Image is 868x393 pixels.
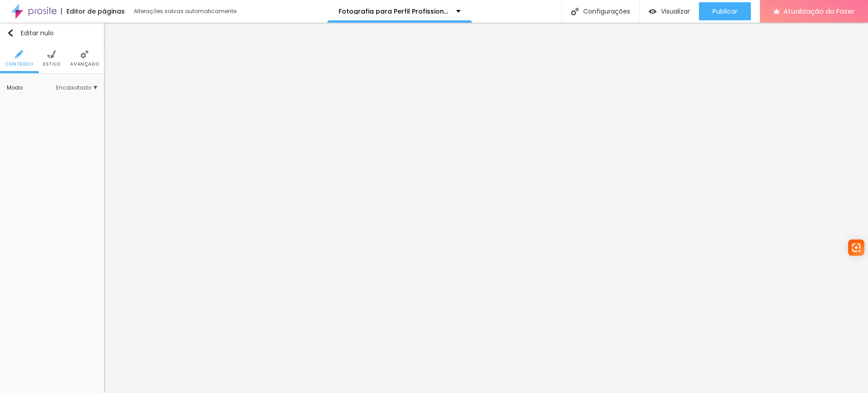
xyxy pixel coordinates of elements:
font: Fotografia para Perfil Profissional [339,7,450,16]
font: Visualizar [661,7,690,16]
iframe: Editor [104,23,868,393]
font: Configurações [583,7,630,16]
font: Encaixotado [56,84,91,91]
font: Editor de páginas [66,7,125,16]
img: Ícone [15,50,23,58]
button: Publicar [699,2,751,20]
font: Modo [7,84,23,91]
font: Estilo [43,61,61,67]
font: Editar nulo [21,28,54,38]
img: Ícone [571,8,579,15]
font: Avançado [70,61,99,67]
img: Ícone [7,29,14,37]
font: Atualização do Fazer [783,6,854,16]
font: Alterações salvas automaticamente [134,7,236,15]
font: Conteúdo [5,61,33,67]
button: Visualizar [640,2,699,20]
img: Ícone [47,50,56,58]
img: Ícone [80,50,89,58]
img: view-1.svg [649,8,656,15]
font: Publicar [712,7,737,16]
